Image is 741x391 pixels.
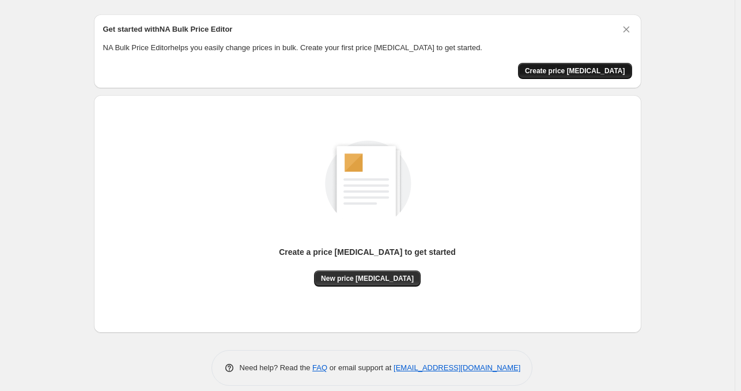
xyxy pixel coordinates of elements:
[103,24,233,35] h2: Get started with NA Bulk Price Editor
[314,270,421,287] button: New price [MEDICAL_DATA]
[312,363,327,372] a: FAQ
[321,274,414,283] span: New price [MEDICAL_DATA]
[621,24,632,35] button: Dismiss card
[103,42,632,54] p: NA Bulk Price Editor helps you easily change prices in bulk. Create your first price [MEDICAL_DAT...
[327,363,394,372] span: or email support at
[525,66,625,76] span: Create price [MEDICAL_DATA]
[394,363,520,372] a: [EMAIL_ADDRESS][DOMAIN_NAME]
[518,63,632,79] button: Create price change job
[279,246,456,258] p: Create a price [MEDICAL_DATA] to get started
[240,363,313,372] span: Need help? Read the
